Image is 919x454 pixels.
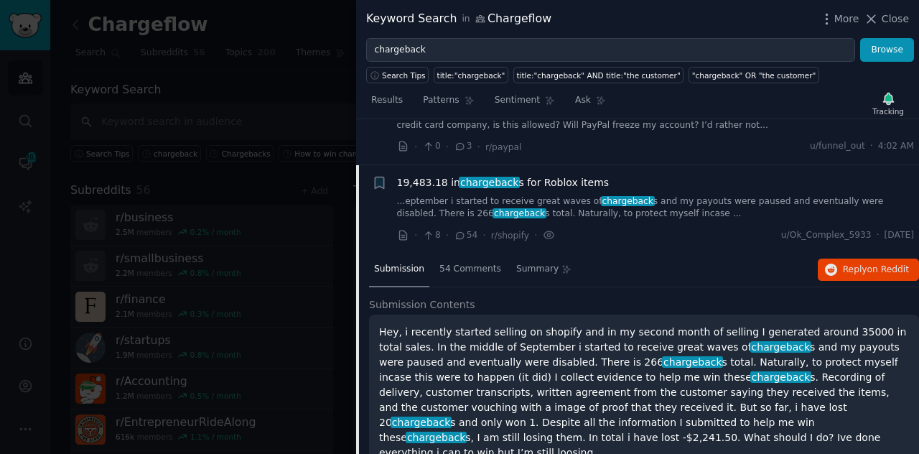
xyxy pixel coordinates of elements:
[446,228,449,243] span: ·
[406,432,467,443] span: chargeback
[689,67,819,83] a: "chargeback" OR "the customer"
[870,140,873,153] span: ·
[750,371,811,383] span: chargeback
[397,106,915,131] a: Based on the [GEOGRAPHIC_DATA]. Seller blocked me on PayPal. I paid them $10. If I file achargeba...
[477,139,480,154] span: ·
[434,67,508,83] a: title:"chargeback"
[810,140,865,153] span: u/funnel_out
[860,38,914,62] button: Browse
[382,70,426,80] span: Search Tips
[575,94,591,107] span: Ask
[877,229,880,242] span: ·
[366,67,429,83] button: Search Tips
[662,356,723,368] span: chargeback
[482,228,485,243] span: ·
[414,139,417,154] span: ·
[843,264,909,277] span: Reply
[872,106,904,116] div: Tracking
[462,13,470,26] span: in
[495,94,540,107] span: Sentiment
[374,263,424,276] span: Submission
[423,94,459,107] span: Patterns
[692,70,816,80] div: "chargeback" OR "the customer"
[446,139,449,154] span: ·
[864,11,909,27] button: Close
[882,11,909,27] span: Close
[601,196,655,206] span: chargeback
[369,297,475,312] span: Submission Contents
[437,70,505,80] div: title:"chargeback"
[366,89,408,119] a: Results
[459,177,520,188] span: chargeback
[534,228,537,243] span: ·
[366,38,855,62] input: Try a keyword related to your business
[867,88,909,119] button: Tracking
[513,67,684,83] a: title:"chargeback" AND title:"the customer"
[485,142,521,152] span: r/paypal
[414,228,417,243] span: ·
[454,229,477,242] span: 54
[397,195,915,221] a: ...eptember i started to receive great waves ofchargebacks and my payouts were paused and eventua...
[391,417,452,428] span: chargeback
[516,70,680,80] div: title:"chargeback" AND title:"the customer"
[750,341,811,353] span: chargeback
[819,11,859,27] button: More
[491,231,529,241] span: r/shopify
[570,89,611,119] a: Ask
[878,140,914,153] span: 4:02 AM
[371,94,403,107] span: Results
[818,259,919,282] button: Replyon Reddit
[422,140,440,153] span: 0
[493,208,546,218] span: chargeback
[781,229,872,242] span: u/Ok_Complex_5933
[454,140,472,153] span: 3
[397,175,610,190] a: 19,483.18 inchargebacks for Roblox items
[439,263,501,276] span: 54 Comments
[397,175,610,190] span: 19,483.18 in s for Roblox items
[422,229,440,242] span: 8
[867,264,909,274] span: on Reddit
[366,10,551,28] div: Keyword Search Chargeflow
[418,89,479,119] a: Patterns
[490,89,560,119] a: Sentiment
[834,11,859,27] span: More
[516,263,559,276] span: Summary
[885,229,914,242] span: [DATE]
